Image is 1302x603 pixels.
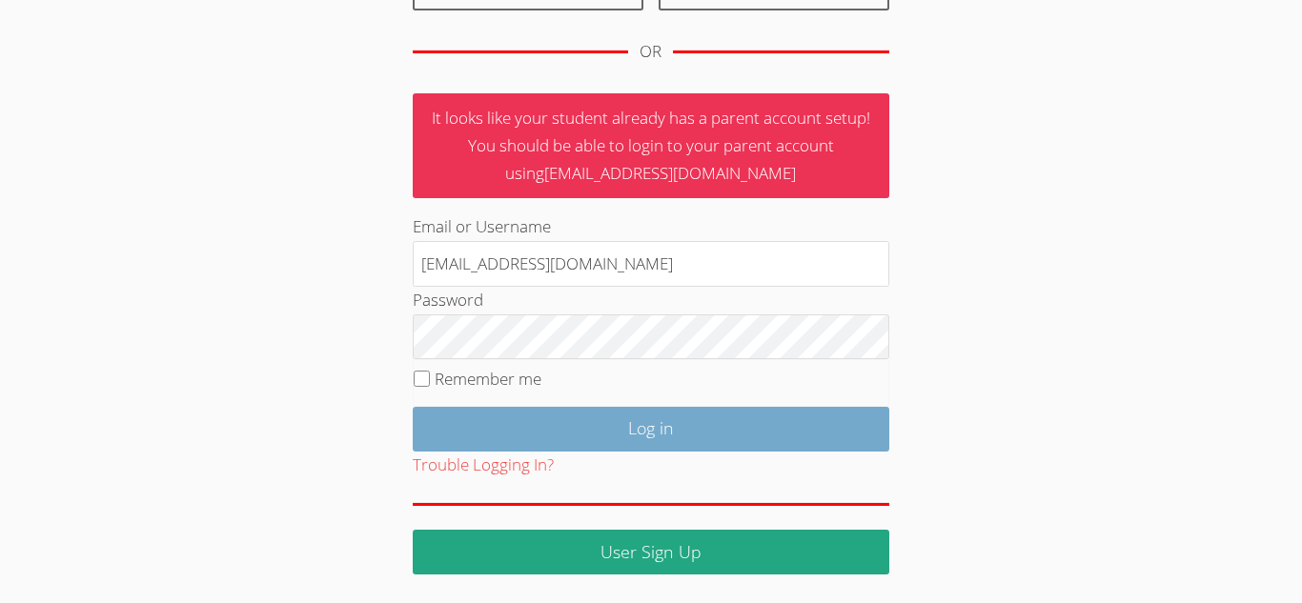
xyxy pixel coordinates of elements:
label: Password [413,289,483,311]
label: Email or Username [413,215,551,237]
a: User Sign Up [413,530,889,574]
input: Log in [413,407,889,452]
button: Trouble Logging In? [413,452,554,479]
p: It looks like your student already has a parent account setup! You should be able to login to you... [413,93,889,199]
div: OR [640,38,661,66]
label: Remember me [435,368,541,390]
